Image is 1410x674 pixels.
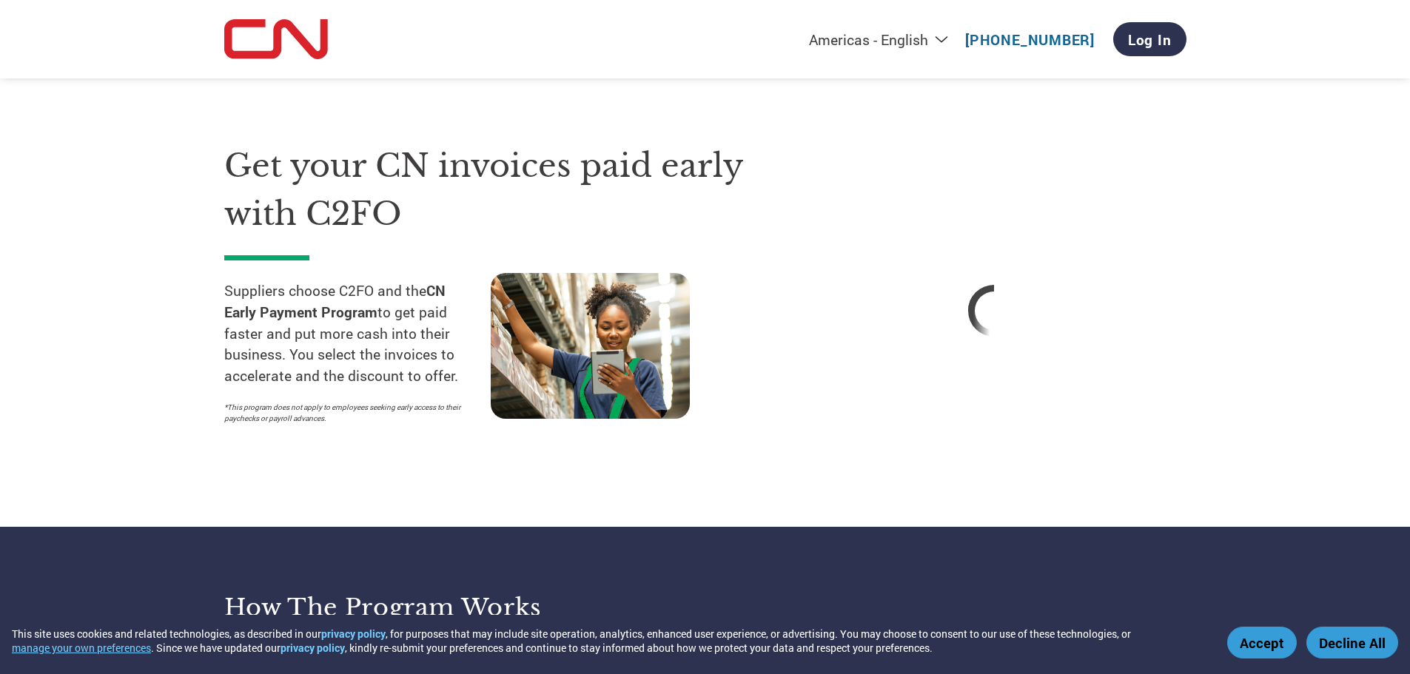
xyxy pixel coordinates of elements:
img: CN [224,19,329,60]
div: This site uses cookies and related technologies, as described in our , for purposes that may incl... [12,627,1206,655]
strong: CN Early Payment Program [224,281,446,321]
a: Log In [1113,22,1186,56]
a: privacy policy [321,627,386,641]
a: privacy policy [281,641,345,655]
button: Decline All [1306,627,1398,658]
img: supply chain worker [491,273,690,419]
button: manage your own preferences [12,641,151,655]
h3: How the program works [224,593,687,622]
p: *This program does not apply to employees seeking early access to their paychecks or payroll adva... [224,402,476,424]
button: Accept [1227,627,1297,658]
p: Suppliers choose C2FO and the to get paid faster and put more cash into their business. You selec... [224,280,491,387]
h1: Get your CN invoices paid early with C2FO [224,142,757,237]
a: [PHONE_NUMBER] [965,30,1095,49]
